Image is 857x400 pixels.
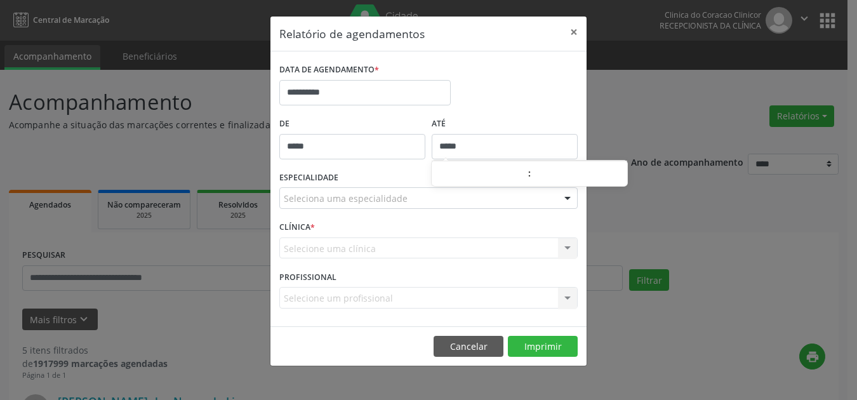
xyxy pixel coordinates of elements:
label: De [279,114,425,134]
label: DATA DE AGENDAMENTO [279,60,379,80]
button: Cancelar [434,336,503,357]
button: Imprimir [508,336,578,357]
span: Seleciona uma especialidade [284,192,408,205]
h5: Relatório de agendamentos [279,25,425,42]
label: ATÉ [432,114,578,134]
span: : [528,161,531,186]
label: PROFISSIONAL [279,267,336,287]
input: Minute [531,162,627,187]
input: Hour [432,162,528,187]
label: ESPECIALIDADE [279,168,338,188]
button: Close [561,17,587,48]
label: CLÍNICA [279,218,315,237]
